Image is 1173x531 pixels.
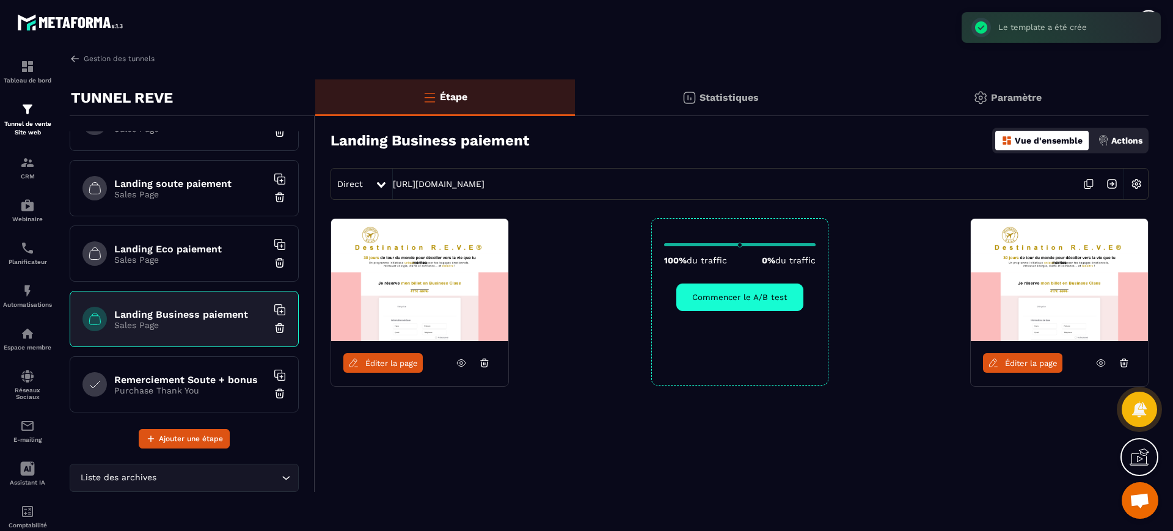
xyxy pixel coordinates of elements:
[3,146,52,189] a: formationformationCRM
[3,232,52,274] a: schedulerschedulerPlanificateur
[114,255,267,265] p: Sales Page
[20,326,35,341] img: automations
[991,92,1042,103] p: Paramètre
[1122,482,1158,519] div: Ouvrir le chat
[20,241,35,255] img: scheduler
[3,93,52,146] a: formationformationTunnel de vente Site web
[971,219,1148,341] img: image
[274,191,286,203] img: trash
[676,284,803,311] button: Commencer le A/B test
[331,219,508,341] img: image
[3,452,52,495] a: Assistant IA
[762,255,816,265] p: 0%
[3,344,52,351] p: Espace membre
[274,387,286,400] img: trash
[114,124,267,134] p: Sales Page
[3,360,52,409] a: social-networksocial-networkRéseaux Sociaux
[331,132,529,149] h3: Landing Business paiement
[20,198,35,213] img: automations
[343,353,423,373] a: Éditer la page
[422,90,437,104] img: bars-o.4a397970.svg
[114,386,267,395] p: Purchase Thank You
[3,479,52,486] p: Assistant IA
[274,126,286,138] img: trash
[71,86,173,110] p: TUNNEL REVE
[664,255,727,265] p: 100%
[3,189,52,232] a: automationsautomationsWebinaire
[139,429,230,449] button: Ajouter une étape
[114,320,267,330] p: Sales Page
[114,243,267,255] h6: Landing Eco paiement
[337,179,363,189] span: Direct
[682,90,696,105] img: stats.20deebd0.svg
[3,317,52,360] a: automationsautomationsEspace membre
[20,369,35,384] img: social-network
[70,53,155,64] a: Gestion des tunnels
[983,353,1062,373] a: Éditer la page
[365,359,418,368] span: Éditer la page
[20,504,35,519] img: accountant
[393,179,484,189] a: [URL][DOMAIN_NAME]
[1098,135,1109,146] img: actions.d6e523a2.png
[17,11,127,34] img: logo
[20,284,35,298] img: automations
[3,436,52,443] p: E-mailing
[70,464,299,492] div: Search for option
[687,255,727,265] span: du traffic
[274,257,286,269] img: trash
[78,471,159,485] span: Liste des archives
[1100,172,1124,196] img: arrow-next.bcc2205e.svg
[114,178,267,189] h6: Landing soute paiement
[1125,172,1148,196] img: setting-w.858f3a88.svg
[3,274,52,317] a: automationsautomationsAutomatisations
[3,120,52,137] p: Tunnel de vente Site web
[440,91,467,103] p: Étape
[20,102,35,117] img: formation
[114,374,267,386] h6: Remerciement Soute + bonus
[3,387,52,400] p: Réseaux Sociaux
[20,419,35,433] img: email
[159,471,279,485] input: Search for option
[1005,359,1058,368] span: Éditer la page
[274,322,286,334] img: trash
[3,216,52,222] p: Webinaire
[3,409,52,452] a: emailemailE-mailing
[775,255,816,265] span: du traffic
[700,92,759,103] p: Statistiques
[3,258,52,265] p: Planificateur
[3,50,52,93] a: formationformationTableau de bord
[3,77,52,84] p: Tableau de bord
[3,301,52,308] p: Automatisations
[70,53,81,64] img: arrow
[3,522,52,529] p: Comptabilité
[973,90,988,105] img: setting-gr.5f69749f.svg
[20,59,35,74] img: formation
[20,155,35,170] img: formation
[1001,135,1012,146] img: dashboard-orange.40269519.svg
[1111,136,1142,145] p: Actions
[114,309,267,320] h6: Landing Business paiement
[114,189,267,199] p: Sales Page
[3,173,52,180] p: CRM
[1015,136,1083,145] p: Vue d'ensemble
[159,433,223,445] span: Ajouter une étape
